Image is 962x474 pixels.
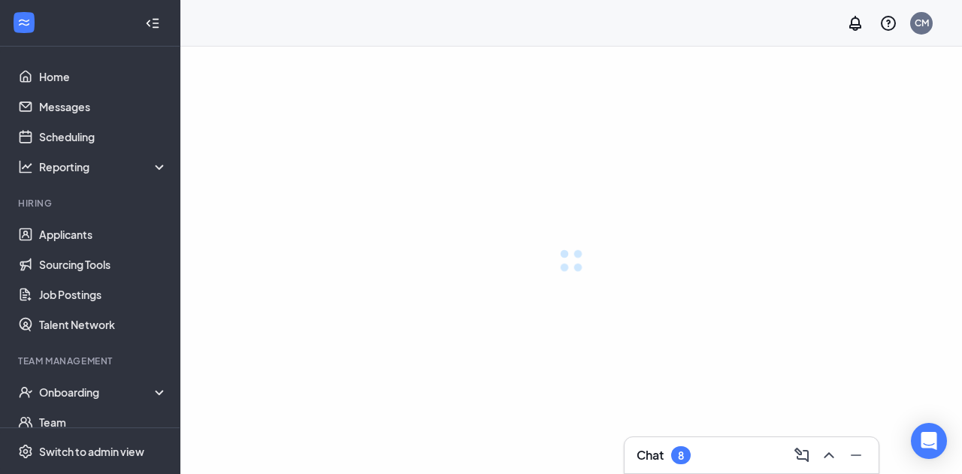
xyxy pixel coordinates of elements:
[793,446,811,464] svg: ComposeMessage
[39,249,168,279] a: Sourcing Tools
[39,62,168,92] a: Home
[39,309,168,340] a: Talent Network
[915,17,929,29] div: CM
[39,385,168,400] div: Onboarding
[18,197,165,210] div: Hiring
[847,446,865,464] svg: Minimize
[18,159,33,174] svg: Analysis
[39,122,168,152] a: Scheduling
[17,15,32,30] svg: WorkstreamLogo
[39,279,168,309] a: Job Postings
[879,14,897,32] svg: QuestionInfo
[39,407,168,437] a: Team
[911,423,947,459] div: Open Intercom Messenger
[815,443,839,467] button: ChevronUp
[18,444,33,459] svg: Settings
[788,443,812,467] button: ComposeMessage
[18,385,33,400] svg: UserCheck
[39,444,144,459] div: Switch to admin view
[39,219,168,249] a: Applicants
[145,16,160,31] svg: Collapse
[39,159,168,174] div: Reporting
[637,447,664,463] h3: Chat
[843,443,867,467] button: Minimize
[39,92,168,122] a: Messages
[846,14,864,32] svg: Notifications
[18,355,165,367] div: Team Management
[678,449,684,462] div: 8
[820,446,838,464] svg: ChevronUp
